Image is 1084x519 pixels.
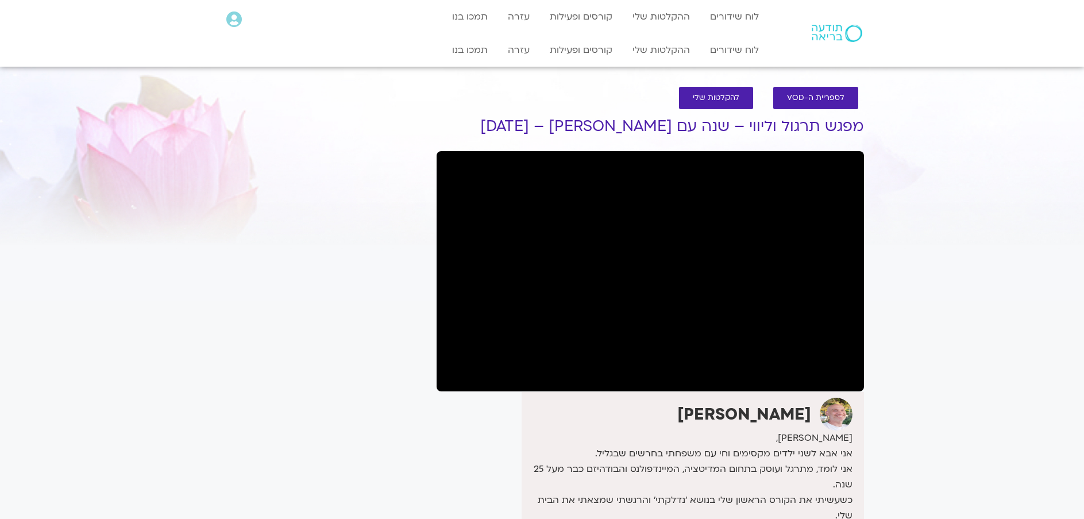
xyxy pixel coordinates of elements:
span: לספריית ה-VOD [787,94,844,102]
a: לספריית ה-VOD [773,87,858,109]
strong: [PERSON_NAME] [677,403,811,425]
span: להקלטות שלי [693,94,739,102]
div: [PERSON_NAME], [524,430,852,446]
a: לוח שידורים [704,39,765,61]
a: עזרה [502,39,535,61]
a: תמכו בנו [446,39,493,61]
a: תמכו בנו [446,6,493,28]
a: להקלטות שלי [679,87,753,109]
img: תודעה בריאה [812,25,862,42]
a: לוח שידורים [704,6,765,28]
img: רון אלון [820,398,852,430]
a: ההקלטות שלי [627,6,696,28]
a: ההקלטות שלי [627,39,696,61]
a: קורסים ופעילות [544,6,618,28]
h1: מפגש תרגול וליווי – שנה עם [PERSON_NAME] – [DATE] [437,118,864,135]
a: קורסים ופעילות [544,39,618,61]
div: אני אבא לשני ילדים מקסימים וחי עם משפחתי בחרשים שבגליל. [524,446,852,462]
div: אני לומד, מתרגל ועוסק בתחום המדיטציה, המיינדפולנס והבודהיזם כבר מעל 25 שנה. [524,462,852,493]
a: עזרה [502,6,535,28]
